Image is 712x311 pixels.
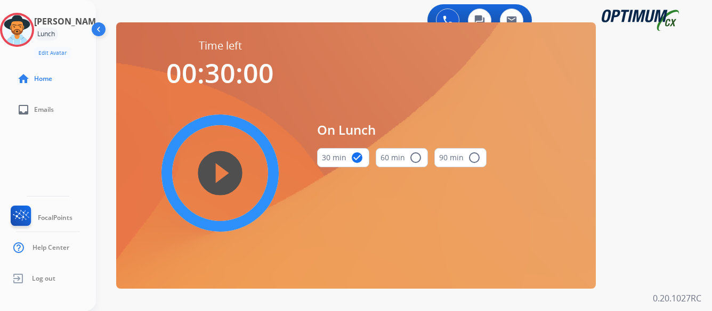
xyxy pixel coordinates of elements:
span: Help Center [33,243,69,252]
button: Edit Avatar [34,47,71,59]
mat-icon: home [17,72,30,85]
span: Home [34,75,52,83]
button: 30 min [317,148,369,167]
h3: [PERSON_NAME] [34,15,103,28]
img: avatar [2,15,32,45]
mat-icon: inbox [17,103,30,116]
span: On Lunch [317,120,487,140]
mat-icon: radio_button_unchecked [468,151,481,164]
span: Time left [199,38,242,53]
mat-icon: check_circle [351,151,363,164]
button: 90 min [434,148,487,167]
span: Log out [32,274,55,283]
mat-icon: play_circle_filled [214,167,226,179]
mat-icon: radio_button_unchecked [409,151,422,164]
p: 0.20.1027RC [653,292,701,305]
button: 60 min [376,148,428,167]
a: FocalPoints [9,206,72,230]
div: Lunch [34,28,58,40]
span: FocalPoints [38,214,72,222]
span: Emails [34,105,54,114]
span: 00:30:00 [166,55,274,91]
